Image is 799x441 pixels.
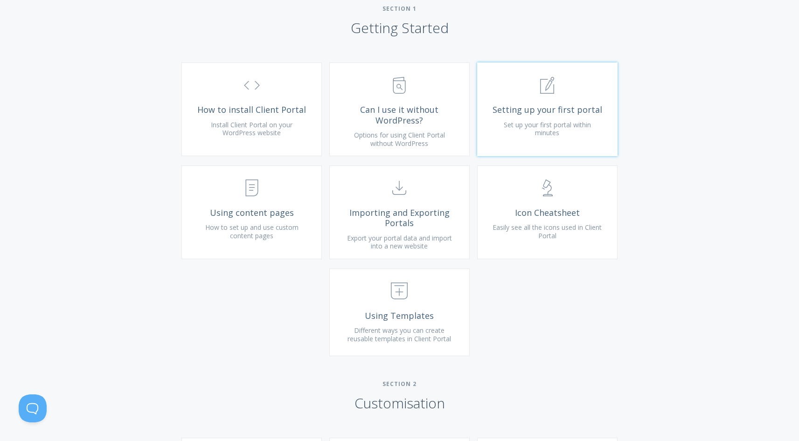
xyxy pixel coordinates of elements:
span: How to install Client Portal [196,104,307,115]
span: Different ways you can create reusable templates in Client Portal [347,326,451,343]
span: How to set up and use custom content pages [205,223,299,240]
span: Set up your first portal within minutes [504,120,591,138]
span: Options for using Client Portal without WordPress [354,131,445,148]
span: Using Templates [344,310,455,321]
a: Setting up your first portal Set up your first portal within minutes [477,62,618,156]
a: Can I use it without WordPress? Options for using Client Portal without WordPress [329,62,470,156]
span: Icon Cheatsheet [492,207,603,218]
iframe: Toggle Customer Support [19,394,47,422]
span: Can I use it without WordPress? [344,104,455,125]
a: Importing and Exporting Portals Export your portal data and import into a new website [329,165,470,259]
a: How to install Client Portal Install Client Portal on your WordPress website [181,62,322,156]
a: Icon Cheatsheet Easily see all the icons used in Client Portal [477,165,618,259]
span: Export your portal data and import into a new website [347,234,452,251]
span: Install Client Portal on your WordPress website [211,120,292,138]
span: Importing and Exporting Portals [344,207,455,228]
span: Setting up your first portal [492,104,603,115]
a: Using Templates Different ways you can create reusable templates in Client Portal [329,269,470,356]
span: Easily see all the icons used in Client Portal [493,223,602,240]
span: Using content pages [196,207,307,218]
a: Using content pages How to set up and use custom content pages [181,165,322,259]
